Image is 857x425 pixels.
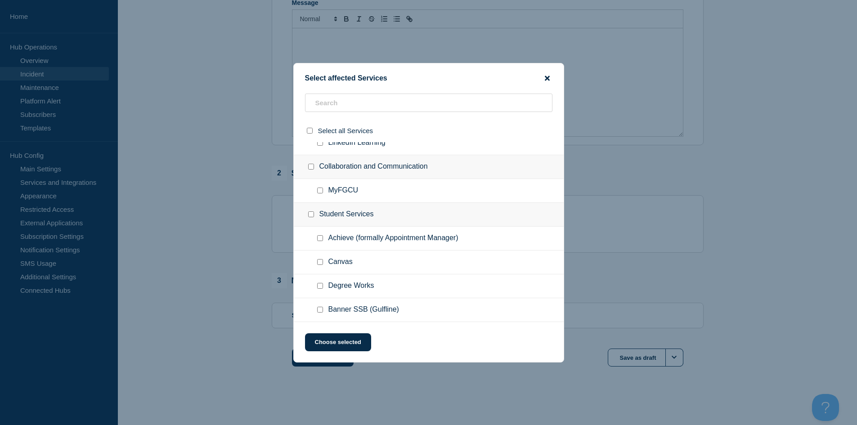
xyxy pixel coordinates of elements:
[328,186,359,195] span: MyFGCU
[317,259,323,265] input: Canvas checkbox
[307,128,313,134] input: select all checkbox
[317,235,323,241] input: Achieve (formally Appointment Manager) checkbox
[317,140,323,146] input: LinkedIn Learning checkbox
[317,307,323,313] input: Banner SSB (Gulfline) checkbox
[328,139,386,148] span: LinkedIn Learning
[305,333,371,351] button: Choose selected
[328,305,399,314] span: Banner SSB (Gulfline)
[294,74,564,83] div: Select affected Services
[294,203,564,227] div: Student Services
[542,74,552,83] button: close button
[308,164,314,170] input: Collaboration and Communication checkbox
[317,283,323,289] input: Degree Works checkbox
[308,211,314,217] input: Student Services checkbox
[305,94,552,112] input: Search
[328,282,374,291] span: Degree Works
[328,258,353,267] span: Canvas
[328,234,458,243] span: Achieve (formally Appointment Manager)
[294,155,564,179] div: Collaboration and Communication
[317,188,323,193] input: MyFGCU checkbox
[318,127,373,134] span: Select all Services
